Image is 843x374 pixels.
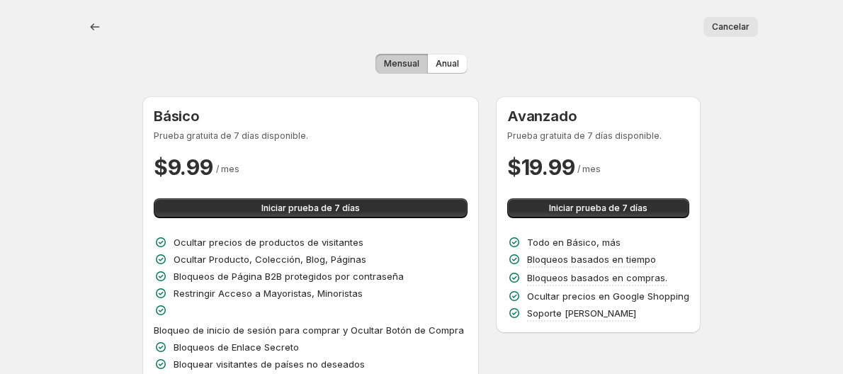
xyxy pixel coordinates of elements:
span: / mes [216,164,239,174]
span: Iniciar prueba de 7 días [549,203,647,214]
p: Todo en Básico, más [527,235,621,249]
p: Prueba gratuita de 7 días disponible. [154,130,468,142]
h2: $ 9.99 [154,153,213,181]
button: Mensual [375,54,428,74]
button: Iniciar prueba de 7 días [507,198,689,218]
p: Prueba gratuita de 7 días disponible. [507,130,689,142]
p: Bloqueos de Enlace Secreto [174,340,299,354]
button: Volver [85,17,105,37]
button: Cancelar [703,17,758,37]
p: Ocultar precios en Google Shopping [527,289,689,303]
p: Bloqueo de inicio de sesión para comprar y Ocultar Botón de Compra [154,323,464,337]
p: Bloquear visitantes de países no deseados [174,357,365,371]
h3: Avanzado [507,108,689,125]
p: Ocultar Producto, Colección, Blog, Páginas [174,252,366,266]
p: Ocultar precios de productos de visitantes [174,235,363,249]
span: Anual [436,58,459,69]
p: Soporte [PERSON_NAME] [527,306,636,320]
p: Restringir Acceso a Mayoristas, Minoristas [174,286,363,300]
p: Bloqueos basados en tiempo [527,252,656,266]
span: Iniciar prueba de 7 días [261,203,360,214]
span: Mensual [384,58,419,69]
h3: Básico [154,108,468,125]
span: Cancelar [712,21,749,33]
span: / mes [577,164,601,174]
h2: $ 19.99 [507,153,575,181]
button: Iniciar prueba de 7 días [154,198,468,218]
p: Bloqueos basados en compras. [527,271,667,285]
p: Bloqueos de Página B2B protegidos por contraseña [174,269,404,283]
button: Anual [427,54,468,74]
